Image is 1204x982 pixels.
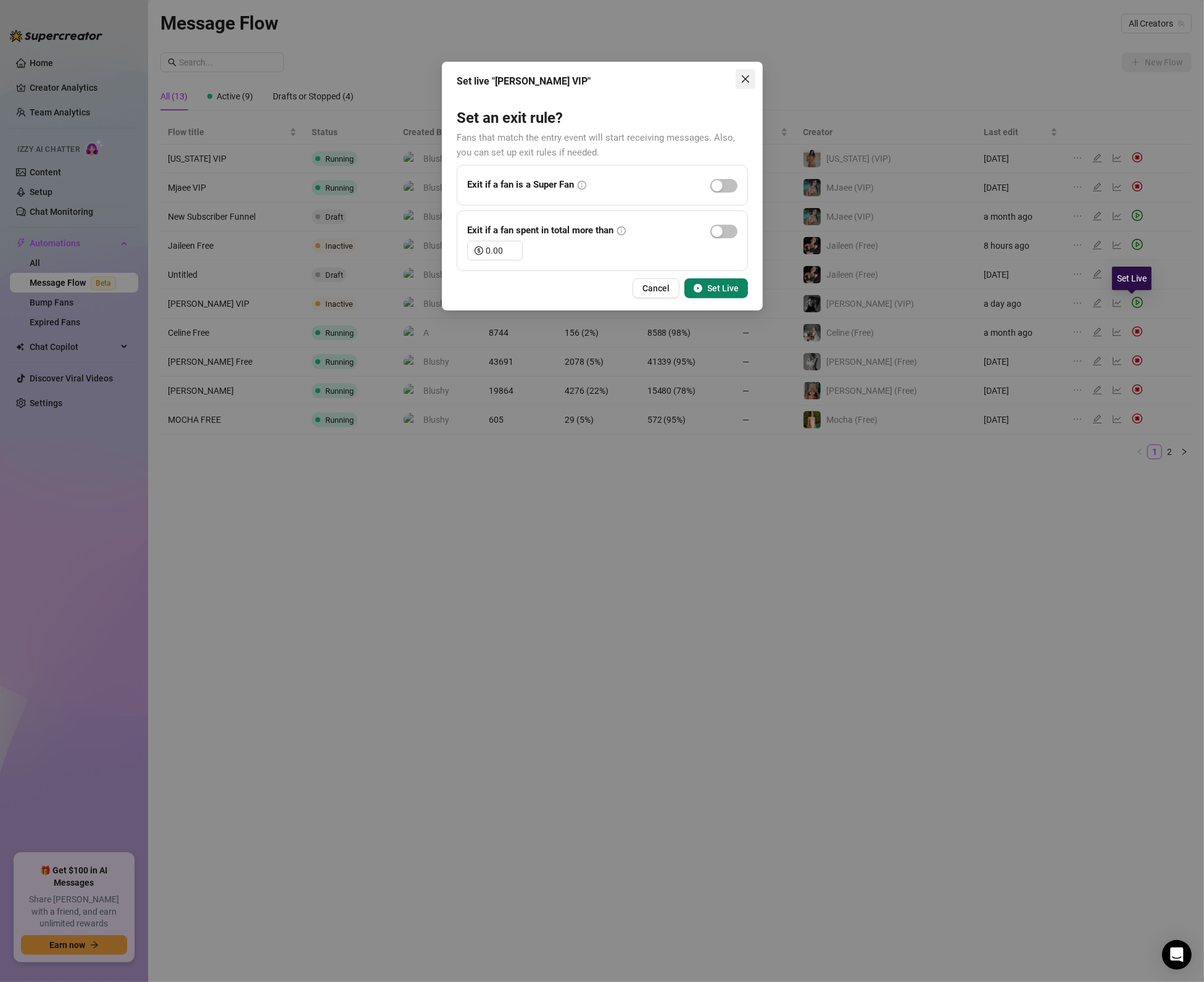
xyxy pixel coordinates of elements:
[694,284,702,293] span: play-circle
[1162,940,1192,970] div: Open Intercom Messenger
[741,74,750,84] span: close
[736,69,755,89] button: Close
[617,227,626,235] span: info-circle
[633,278,679,298] button: Cancel
[457,74,748,89] div: Set live "[PERSON_NAME] VIP"
[467,179,574,190] strong: Exit if a fan is a Super Fan
[1112,267,1152,290] div: Set Live
[578,181,586,189] span: info-circle
[457,109,748,128] h3: Set an exit rule?
[684,278,748,298] button: Set Live
[736,74,755,84] span: Close
[642,283,670,293] span: Cancel
[467,225,613,236] strong: Exit if a fan spent in total more than
[457,132,735,158] span: Fans that match the entry event will start receiving messages. Also, you can set up exit rules if...
[707,283,739,293] span: Set Live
